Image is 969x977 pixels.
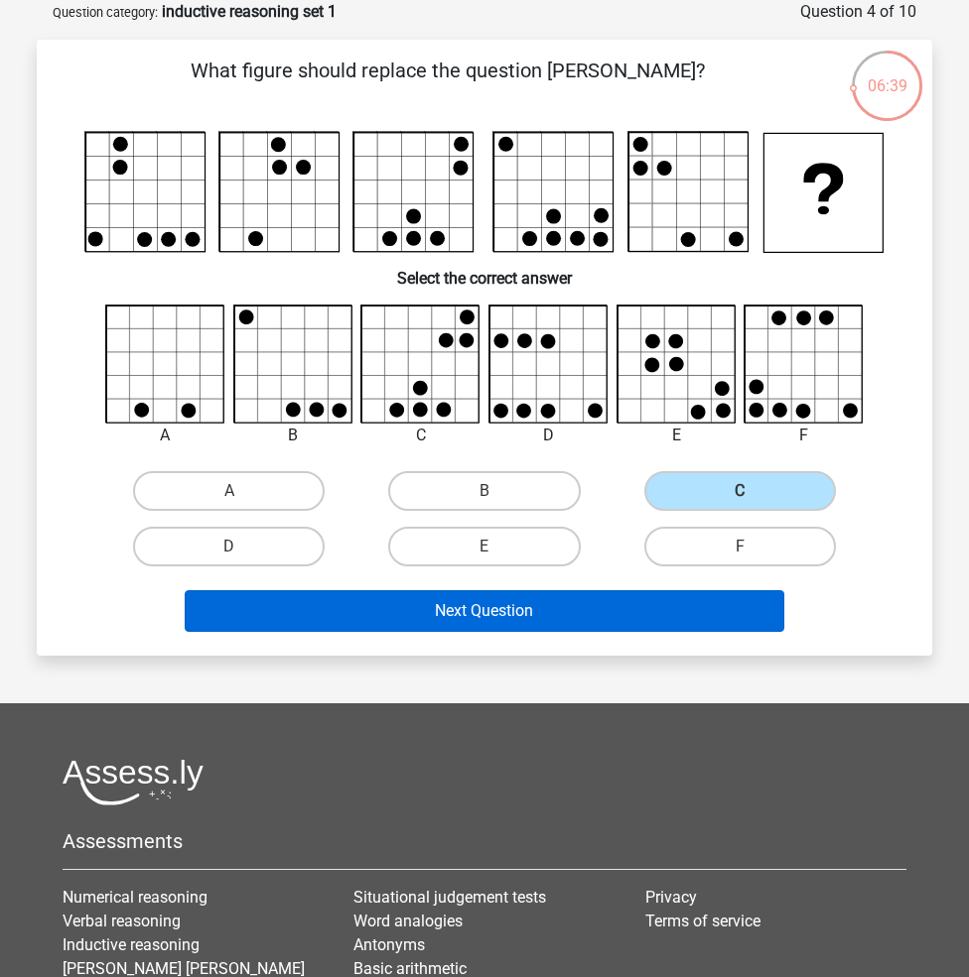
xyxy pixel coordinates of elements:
label: F [644,527,836,566]
a: Verbal reasoning [63,912,181,930]
a: Situational judgement tests [353,888,546,907]
div: E [602,424,752,447]
label: A [133,471,325,511]
div: A [90,424,240,447]
button: Next Question [185,590,785,632]
a: Antonyms [353,935,425,954]
a: Word analogies [353,912,463,930]
small: Question category: [53,5,158,20]
a: Inductive reasoning [63,935,200,954]
h6: Select the correct answer [69,253,900,288]
a: Numerical reasoning [63,888,208,907]
label: E [388,527,580,566]
img: Assessly logo [63,759,204,805]
h5: Assessments [63,829,906,853]
div: 06:39 [850,49,924,98]
a: Terms of service [645,912,761,930]
label: B [388,471,580,511]
div: F [729,424,879,447]
label: D [133,527,325,566]
a: Privacy [645,888,697,907]
div: D [474,424,623,447]
label: C [644,471,836,511]
div: C [346,424,495,447]
p: What figure should replace the question [PERSON_NAME]? [69,56,826,115]
strong: inductive reasoning set 1 [162,2,337,21]
div: B [218,424,368,447]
